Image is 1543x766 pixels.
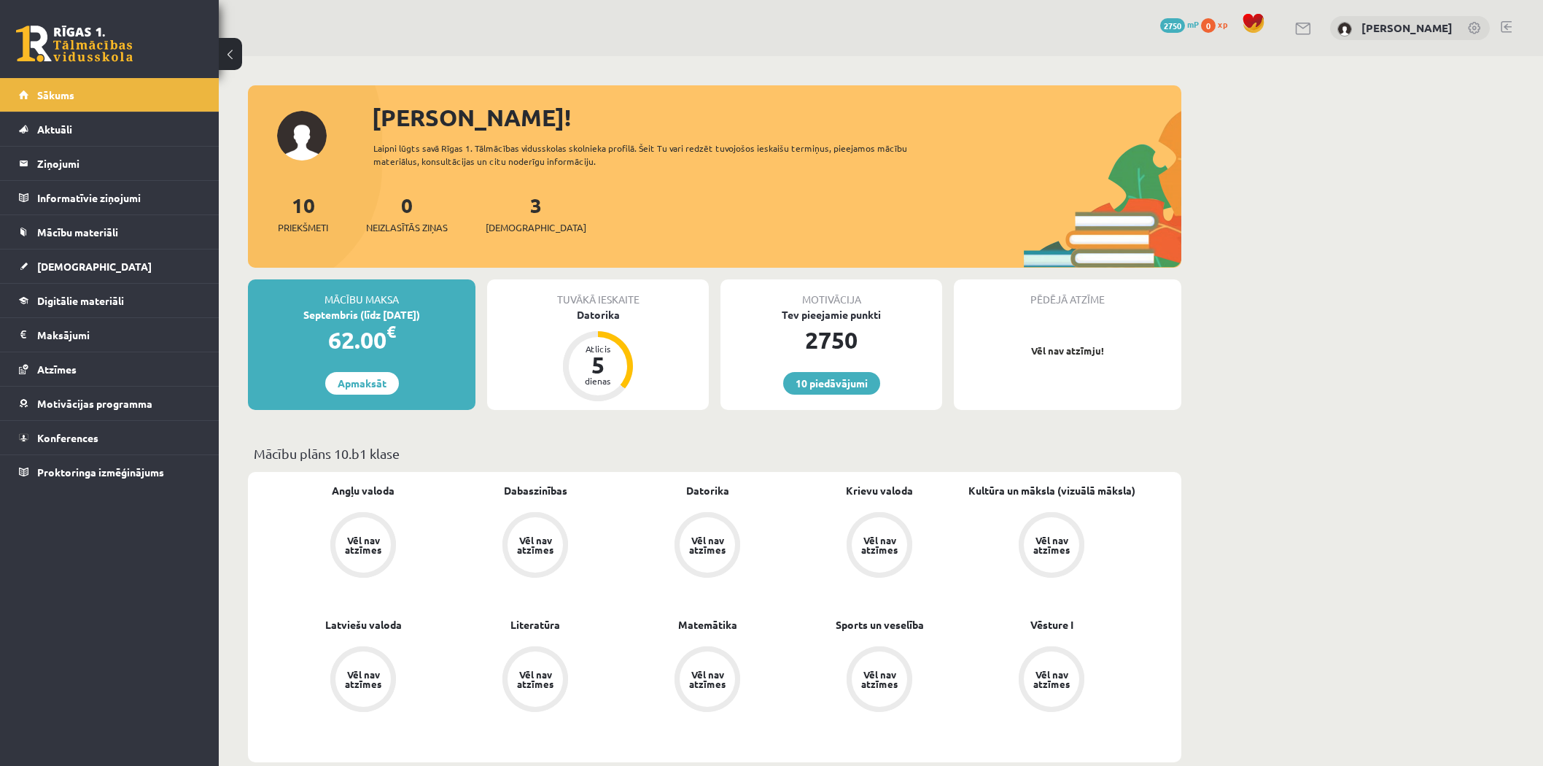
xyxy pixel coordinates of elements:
span: Motivācijas programma [37,397,152,410]
div: Datorika [487,307,709,322]
a: Vēl nav atzīmes [965,646,1138,715]
p: Mācību plāns 10.b1 klase [254,444,1175,463]
a: Digitālie materiāli [19,284,201,317]
div: Motivācija [720,279,942,307]
span: Mācību materiāli [37,225,118,239]
a: Sākums [19,78,201,112]
span: Atzīmes [37,363,77,376]
a: Dabaszinības [504,483,567,498]
span: 0 [1201,18,1216,33]
a: Vēl nav atzīmes [621,646,793,715]
span: mP [1187,18,1199,30]
div: [PERSON_NAME]! [372,100,1181,135]
a: 10 piedāvājumi [783,372,880,395]
a: Vēl nav atzīmes [277,512,449,581]
div: Tev pieejamie punkti [720,307,942,322]
span: Priekšmeti [278,220,328,235]
div: Tuvākā ieskaite [487,279,709,307]
legend: Informatīvie ziņojumi [37,181,201,214]
img: Agnese Krūmiņa [1337,22,1352,36]
a: Maksājumi [19,318,201,352]
a: Matemātika [678,617,737,632]
div: 2750 [720,322,942,357]
div: Atlicis [576,344,620,353]
span: 2750 [1160,18,1185,33]
a: 3[DEMOGRAPHIC_DATA] [486,192,586,235]
div: Septembris (līdz [DATE]) [248,307,475,322]
div: Vēl nav atzīmes [859,535,900,554]
div: Vēl nav atzīmes [1031,670,1072,689]
a: Latviešu valoda [325,617,402,632]
a: Sports un veselība [836,617,924,632]
div: dienas [576,376,620,385]
div: Vēl nav atzīmes [343,670,384,689]
div: 62.00 [248,322,475,357]
a: Vēl nav atzīmes [621,512,793,581]
a: Rīgas 1. Tālmācības vidusskola [16,26,133,62]
span: Sākums [37,88,74,101]
a: Ziņojumi [19,147,201,180]
a: Konferences [19,421,201,454]
span: Digitālie materiāli [37,294,124,307]
span: Proktoringa izmēģinājums [37,465,164,479]
a: Vēl nav atzīmes [965,512,1138,581]
div: Vēl nav atzīmes [515,670,556,689]
a: Motivācijas programma [19,387,201,420]
div: 5 [576,353,620,376]
div: Vēl nav atzīmes [1031,535,1072,554]
span: Konferences [37,431,98,444]
a: 0 xp [1201,18,1235,30]
div: Mācību maksa [248,279,475,307]
legend: Ziņojumi [37,147,201,180]
div: Pēdējā atzīme [954,279,1181,307]
a: Atzīmes [19,352,201,386]
a: Proktoringa izmēģinājums [19,455,201,489]
span: [DEMOGRAPHIC_DATA] [37,260,152,273]
a: [PERSON_NAME] [1361,20,1453,35]
div: Vēl nav atzīmes [687,535,728,554]
span: Neizlasītās ziņas [366,220,448,235]
a: 2750 mP [1160,18,1199,30]
a: Apmaksāt [325,372,399,395]
div: Vēl nav atzīmes [515,535,556,554]
div: Laipni lūgts savā Rīgas 1. Tālmācības vidusskolas skolnieka profilā. Šeit Tu vari redzēt tuvojošo... [373,142,933,168]
p: Vēl nav atzīmju! [961,344,1174,358]
div: Vēl nav atzīmes [343,535,384,554]
a: Datorika [686,483,729,498]
div: Vēl nav atzīmes [687,670,728,689]
a: Kultūra un māksla (vizuālā māksla) [968,483,1135,498]
a: Informatīvie ziņojumi [19,181,201,214]
a: Angļu valoda [332,483,395,498]
span: [DEMOGRAPHIC_DATA] [486,220,586,235]
a: [DEMOGRAPHIC_DATA] [19,249,201,283]
a: Vēl nav atzīmes [793,646,965,715]
div: Vēl nav atzīmes [859,670,900,689]
a: Mācību materiāli [19,215,201,249]
a: Vēl nav atzīmes [793,512,965,581]
a: Vēsture I [1030,617,1073,632]
span: xp [1218,18,1227,30]
a: Aktuāli [19,112,201,146]
a: Datorika Atlicis 5 dienas [487,307,709,403]
a: Krievu valoda [846,483,913,498]
a: Vēl nav atzīmes [449,646,621,715]
span: Aktuāli [37,123,72,136]
a: Vēl nav atzīmes [277,646,449,715]
a: 10Priekšmeti [278,192,328,235]
a: Literatūra [510,617,560,632]
span: € [386,321,396,342]
a: Vēl nav atzīmes [449,512,621,581]
a: 0Neizlasītās ziņas [366,192,448,235]
legend: Maksājumi [37,318,201,352]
